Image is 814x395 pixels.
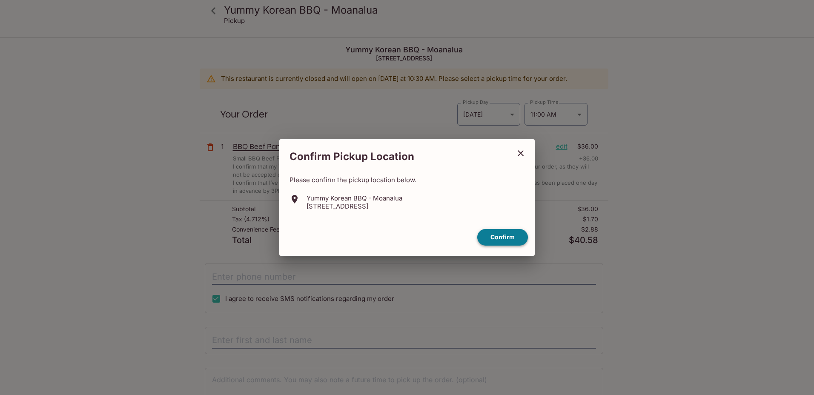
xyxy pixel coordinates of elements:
button: confirm [477,229,528,246]
p: Yummy Korean BBQ - Moanalua [307,194,402,202]
h2: Confirm Pickup Location [279,146,510,167]
p: Please confirm the pickup location below. [289,176,525,184]
button: close [510,143,531,164]
p: [STREET_ADDRESS] [307,202,402,210]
